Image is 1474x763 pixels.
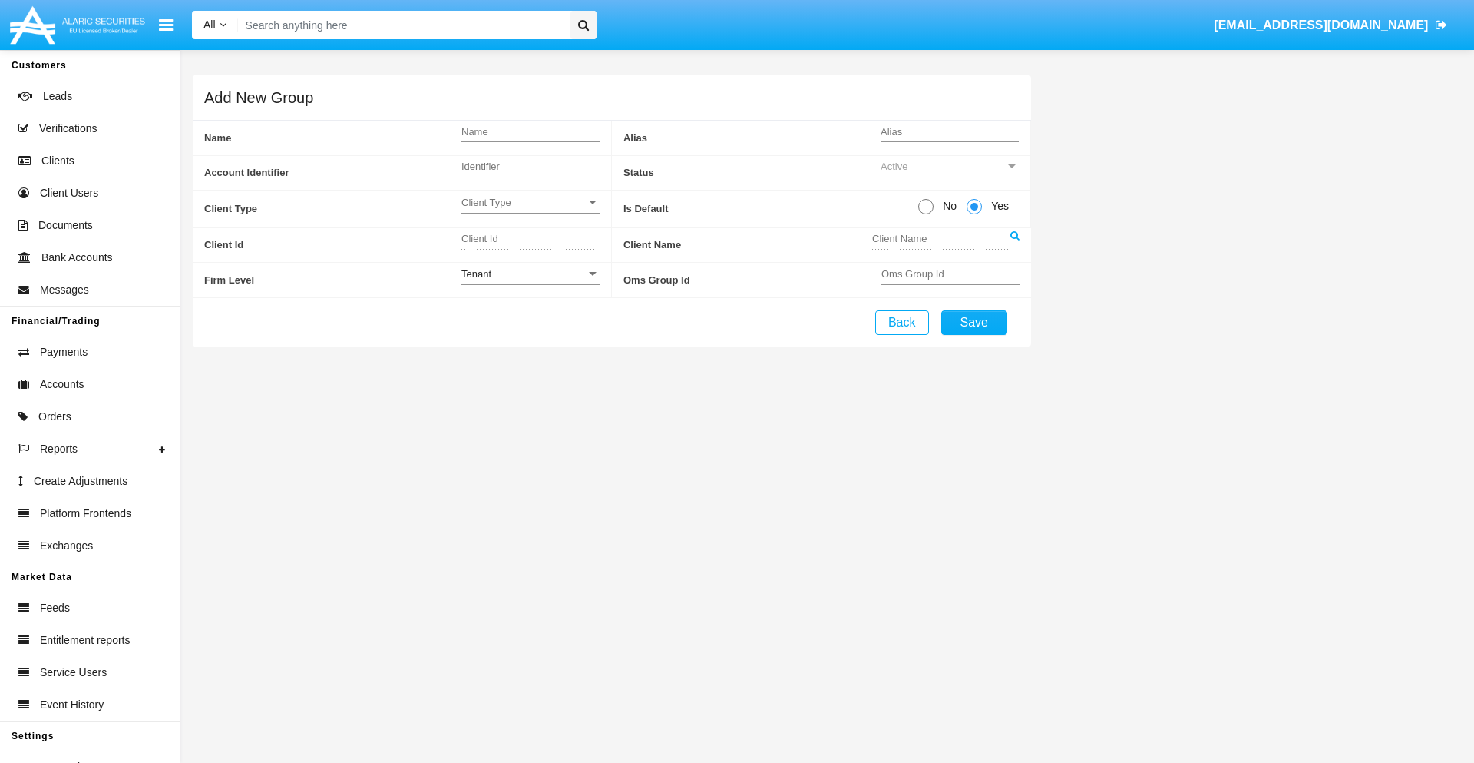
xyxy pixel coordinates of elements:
span: Platform Frontends [40,506,131,522]
span: Verifications [39,121,97,137]
span: Messages [40,282,89,298]
span: No [934,198,960,214]
span: Tenant [461,268,491,280]
span: Client Users [40,185,98,201]
span: Payments [40,344,88,360]
span: Status [623,156,881,191]
span: Client Name [623,228,872,263]
span: Client Type [204,191,461,227]
span: Reports [40,441,78,457]
span: Documents [38,217,93,234]
span: Event History [40,697,104,713]
span: Is Default [623,191,918,227]
span: Bank Accounts [41,250,113,266]
span: Leads [43,88,72,104]
span: Alias [623,121,881,155]
span: Entitlement reports [40,632,131,649]
span: Firm Level [204,263,461,297]
img: Logo image [8,2,147,48]
span: All [203,18,216,31]
span: Service Users [40,665,107,681]
span: Exchanges [40,538,93,554]
span: Oms Group Id [623,263,881,297]
h5: Add New Group [204,91,313,104]
span: Active [881,161,907,172]
span: Orders [38,409,71,425]
span: Yes [982,198,1013,214]
a: All [192,17,238,33]
span: Client Id [204,228,461,263]
a: [EMAIL_ADDRESS][DOMAIN_NAME] [1207,4,1455,47]
span: [EMAIL_ADDRESS][DOMAIN_NAME] [1214,18,1428,32]
button: Save [941,310,1007,335]
span: Feeds [40,600,70,616]
input: Search [238,11,565,39]
span: Clients [41,153,74,169]
span: Accounts [40,377,84,393]
button: Back [875,310,929,335]
span: Account Identifier [204,156,461,191]
span: Create Adjustments [34,473,127,489]
span: Client Type [461,196,586,209]
span: Name [204,121,461,155]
